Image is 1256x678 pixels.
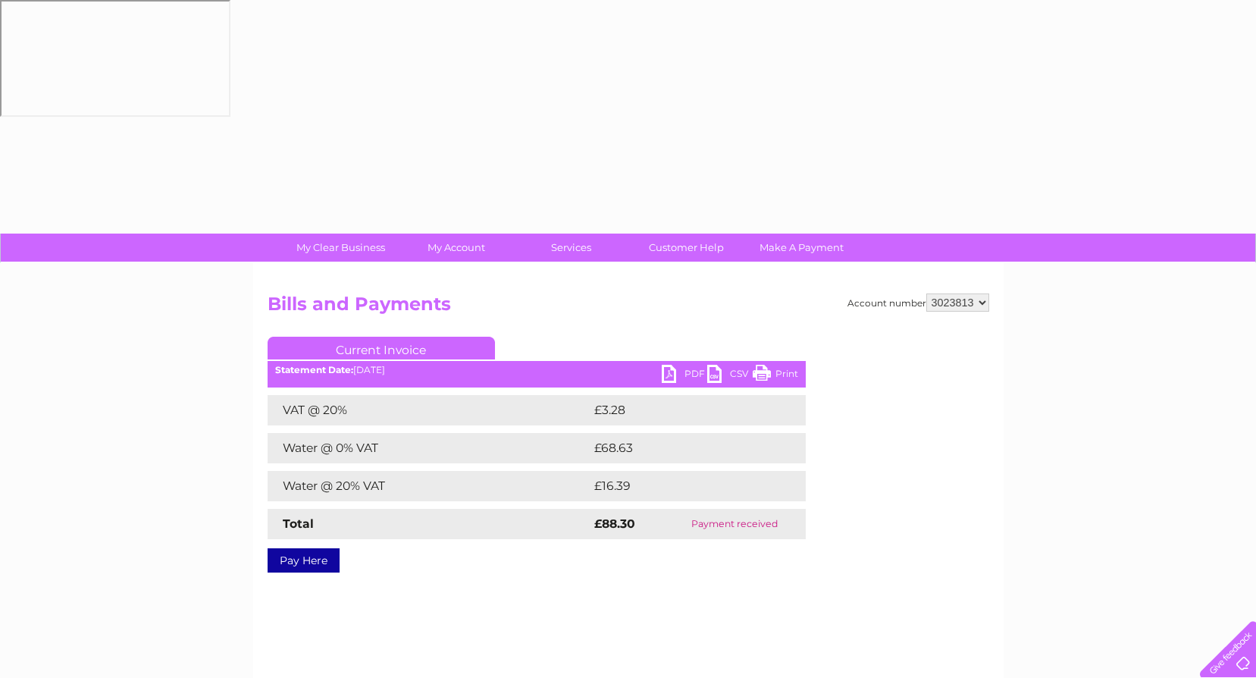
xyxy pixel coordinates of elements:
[662,365,707,387] a: PDF
[268,433,590,463] td: Water @ 0% VAT
[275,364,353,375] b: Statement Date:
[268,471,590,501] td: Water @ 20% VAT
[268,293,989,322] h2: Bills and Payments
[268,365,806,375] div: [DATE]
[707,365,753,387] a: CSV
[590,433,775,463] td: £68.63
[268,337,495,359] a: Current Invoice
[739,234,864,262] a: Make A Payment
[509,234,634,262] a: Services
[847,293,989,312] div: Account number
[590,471,774,501] td: £16.39
[624,234,749,262] a: Customer Help
[268,395,590,425] td: VAT @ 20%
[393,234,518,262] a: My Account
[268,548,340,573] a: Pay Here
[594,516,635,531] strong: £88.30
[283,516,314,531] strong: Total
[590,395,770,425] td: £3.28
[663,509,805,539] td: Payment received
[753,365,798,387] a: Print
[278,234,403,262] a: My Clear Business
